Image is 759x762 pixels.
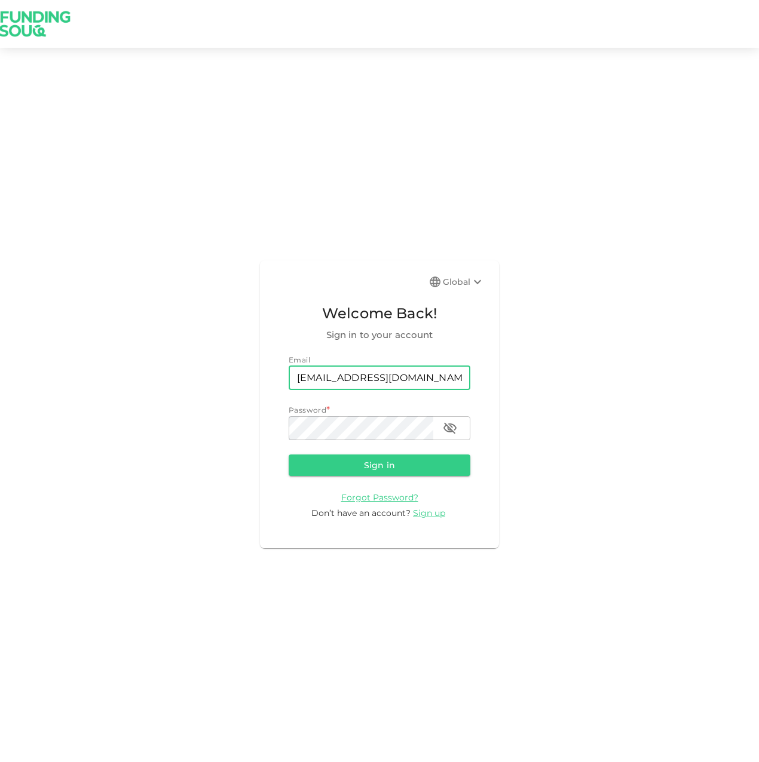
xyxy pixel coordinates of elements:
[311,508,411,518] span: Don’t have an account?
[413,508,445,518] span: Sign up
[289,405,326,414] span: Password
[289,366,470,390] input: email
[289,416,433,440] input: password
[289,355,310,364] span: Email
[289,328,470,342] span: Sign in to your account
[289,454,470,476] button: Sign in
[341,491,418,503] a: Forgot Password?
[443,275,485,289] div: Global
[289,302,470,325] span: Welcome Back!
